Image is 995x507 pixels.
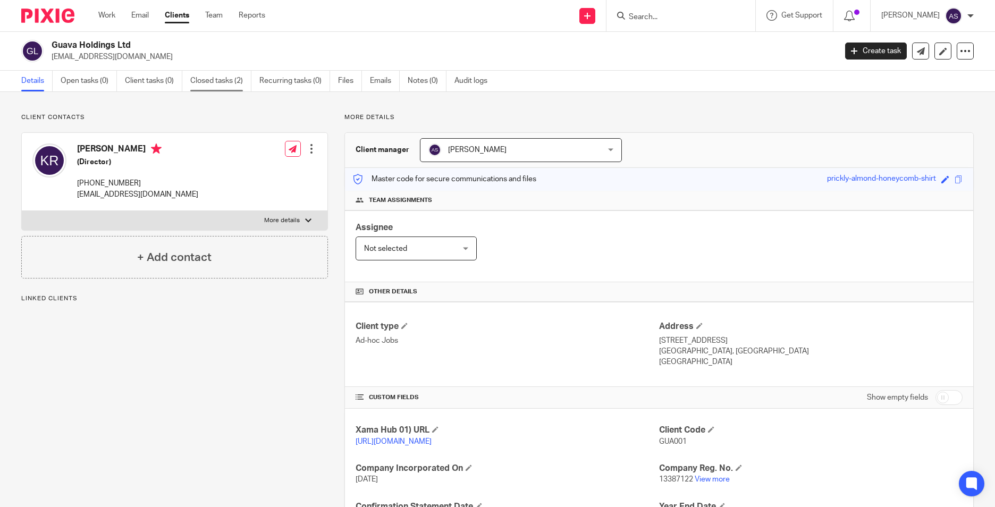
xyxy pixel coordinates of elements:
p: [STREET_ADDRESS] [659,335,963,346]
a: [URL][DOMAIN_NAME] [356,438,432,445]
p: More details [264,216,300,225]
img: svg%3E [945,7,962,24]
img: svg%3E [428,143,441,156]
h4: CUSTOM FIELDS [356,393,659,402]
p: Client contacts [21,113,328,122]
a: Open tasks (0) [61,71,117,91]
a: Team [205,10,223,21]
a: Audit logs [454,71,495,91]
span: GUA001 [659,438,687,445]
h4: Company Incorporated On [356,463,659,474]
h4: Client Code [659,425,963,436]
a: Recurring tasks (0) [259,71,330,91]
a: Details [21,71,53,91]
h4: Client type [356,321,659,332]
label: Show empty fields [867,392,928,403]
h5: (Director) [77,157,198,167]
a: Notes (0) [408,71,446,91]
p: Master code for secure communications and files [353,174,536,184]
a: Emails [370,71,400,91]
a: Email [131,10,149,21]
a: Reports [239,10,265,21]
p: [PHONE_NUMBER] [77,178,198,189]
span: Assignee [356,223,393,232]
p: [PERSON_NAME] [881,10,940,21]
p: [GEOGRAPHIC_DATA] [659,357,963,367]
span: 13387122 [659,476,693,483]
a: Closed tasks (2) [190,71,251,91]
p: [EMAIL_ADDRESS][DOMAIN_NAME] [52,52,829,62]
a: Files [338,71,362,91]
h4: Xama Hub 01) URL [356,425,659,436]
p: [GEOGRAPHIC_DATA], [GEOGRAPHIC_DATA] [659,346,963,357]
a: Client tasks (0) [125,71,182,91]
img: Pixie [21,9,74,23]
span: Other details [369,288,417,296]
img: svg%3E [32,143,66,178]
i: Primary [151,143,162,154]
h4: + Add contact [137,249,212,266]
span: Team assignments [369,196,432,205]
p: [EMAIL_ADDRESS][DOMAIN_NAME] [77,189,198,200]
h3: Client manager [356,145,409,155]
div: prickly-almond-honeycomb-shirt [827,173,936,185]
p: Ad-hoc Jobs [356,335,659,346]
a: View more [695,476,730,483]
p: Linked clients [21,294,328,303]
p: More details [344,113,974,122]
a: Clients [165,10,189,21]
span: Get Support [781,12,822,19]
img: svg%3E [21,40,44,62]
span: Not selected [364,245,407,252]
a: Create task [845,43,907,60]
input: Search [628,13,723,22]
h4: [PERSON_NAME] [77,143,198,157]
span: [DATE] [356,476,378,483]
h4: Address [659,321,963,332]
h2: Guava Holdings Ltd [52,40,673,51]
a: Work [98,10,115,21]
span: [PERSON_NAME] [448,146,507,154]
h4: Company Reg. No. [659,463,963,474]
